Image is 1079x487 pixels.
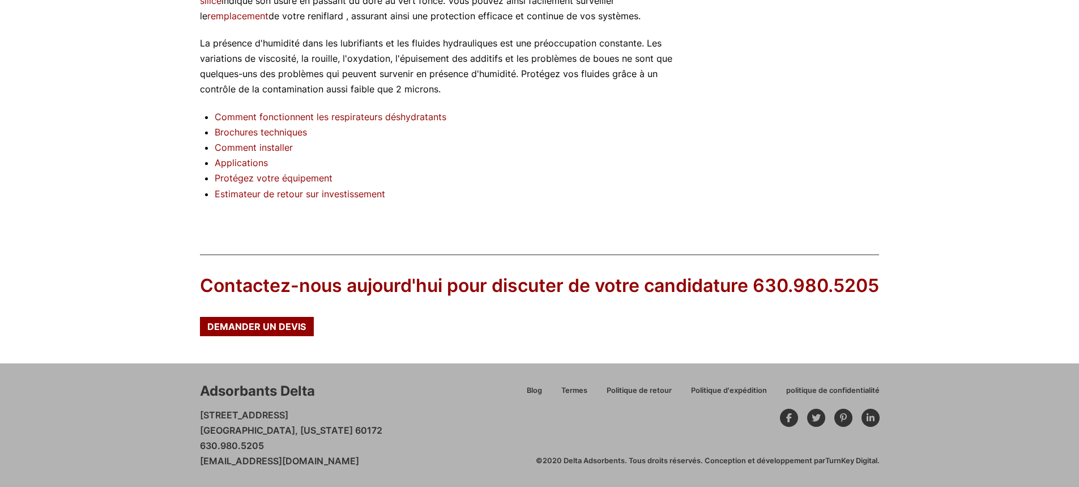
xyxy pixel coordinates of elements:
font: Termes [561,386,587,395]
a: Blog [517,384,552,404]
font: [GEOGRAPHIC_DATA], [US_STATE] 60172 [200,425,382,436]
font: . [877,456,880,465]
font: ©2020 Delta Adsorbents. Tous droits réservés. Conception et développement par [536,456,825,465]
a: politique de confidentialité [777,384,880,404]
a: remplacement [207,10,268,22]
a: Politique d'expédition [681,384,777,404]
font: Blog [527,386,542,395]
a: Estimateur de retour sur investissement [215,188,385,200]
font: Demander un devis [207,321,306,332]
a: Protégez votre équipement [215,172,332,184]
font: [STREET_ADDRESS] [200,409,288,421]
font: 630.980.5205 [200,440,264,451]
a: Comment installer [215,142,293,153]
font: Adsorbants Delta [200,383,315,399]
a: Politique de retour [597,384,681,404]
font: Politique de retour [607,386,672,395]
font: Politique d'expédition [691,386,767,395]
font: La présence d'humidité dans les lubrifiants et les fluides hydrauliques est une préoccupation con... [200,37,672,95]
a: Demander un devis [200,317,314,336]
a: Comment fonctionnent les respirateurs déshydratants [215,111,446,122]
a: Termes [552,384,597,404]
a: Brochures techniques [215,126,307,138]
font: politique de confidentialité [786,386,880,395]
font: Contactez-nous aujourd'hui pour discuter de votre candidature 630.980.5205 [200,274,879,297]
a: Applications [215,157,268,168]
a: TurnKey Digital [825,456,877,465]
font: de votre reniflard , assurant ainsi une protection efficace et continue de vos systèmes. [268,10,641,22]
a: [EMAIL_ADDRESS][DOMAIN_NAME] [200,455,359,467]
